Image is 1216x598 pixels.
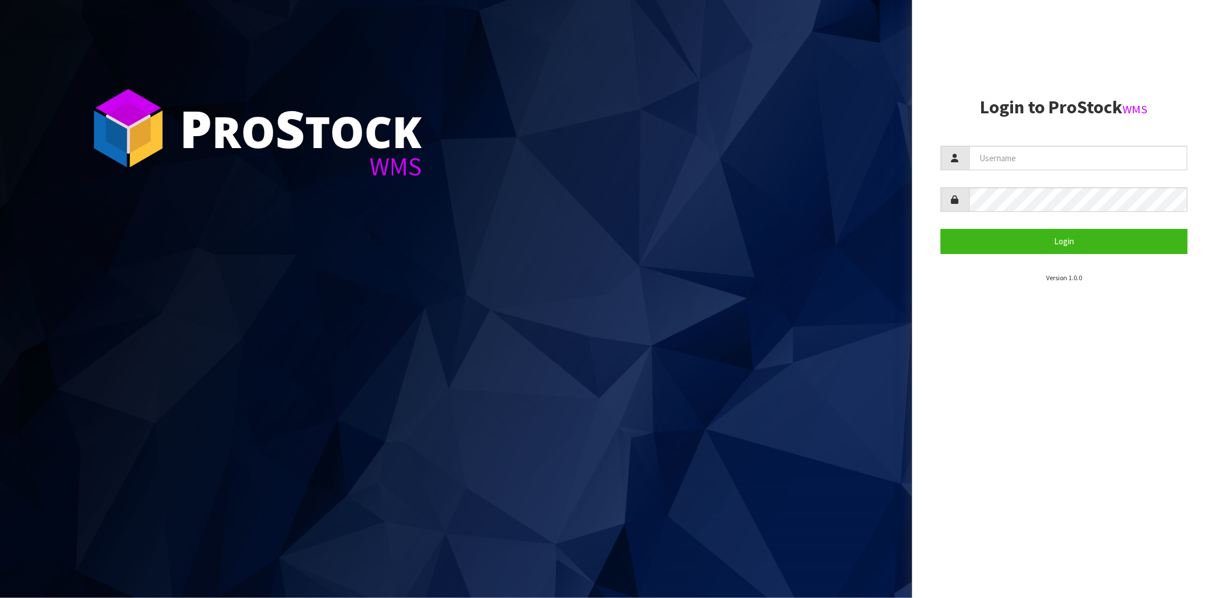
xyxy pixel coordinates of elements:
span: S [275,93,305,163]
h2: Login to ProStock [941,97,1187,117]
input: Username [969,146,1187,170]
small: Version 1.0.0 [1046,273,1082,282]
small: WMS [1123,102,1148,117]
button: Login [941,229,1187,253]
div: WMS [180,154,422,179]
span: P [180,93,212,163]
img: ProStock Cube [86,85,171,171]
div: ro tock [180,103,422,154]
